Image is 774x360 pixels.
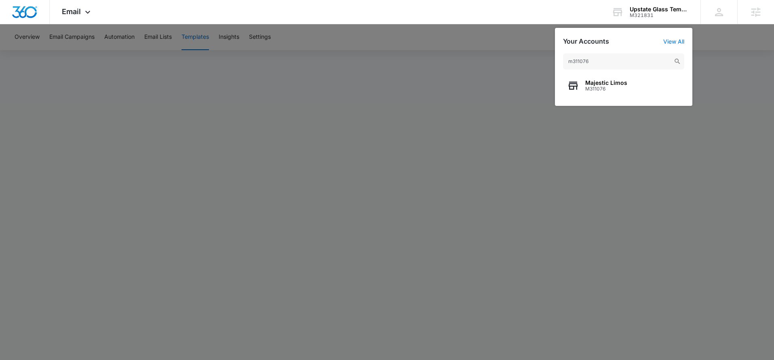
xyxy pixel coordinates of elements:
input: Search Accounts [563,53,684,69]
div: account name [630,6,689,13]
a: View All [663,38,684,45]
span: M311076 [585,86,627,92]
div: account id [630,13,689,18]
h2: Your Accounts [563,38,609,45]
span: Email [62,7,81,16]
span: Majestic Limos [585,80,627,86]
button: Majestic LimosM311076 [563,74,684,98]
